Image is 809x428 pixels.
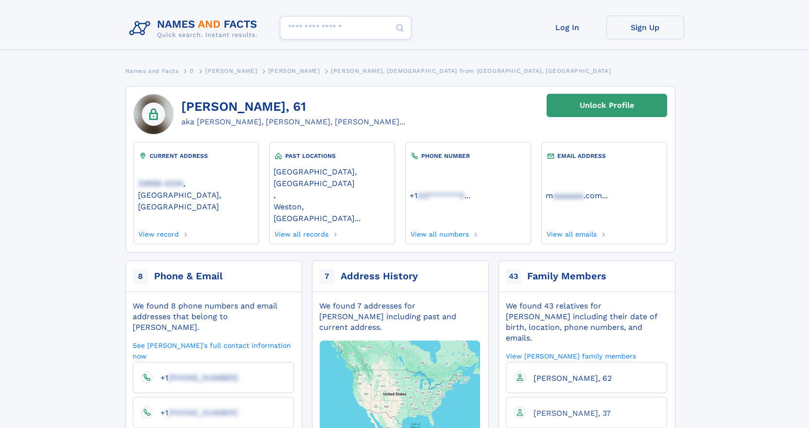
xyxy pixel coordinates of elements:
a: See [PERSON_NAME]'s full contact information now [133,341,294,360]
a: +1[PHONE_NUMBER] [153,373,238,382]
span: 7 [319,269,335,284]
h1: [PERSON_NAME], 61 [181,100,405,114]
a: Unlock Profile [547,94,667,117]
div: Unlock Profile [580,94,634,117]
div: We found 43 relatives for [PERSON_NAME] including their date of birth, location, phone numbers, a... [506,301,667,343]
span: [PHONE_NUMBER] [168,408,238,417]
span: D [189,68,194,74]
a: [PERSON_NAME], 62 [526,373,612,382]
a: View [PERSON_NAME] family members [506,351,636,360]
span: 8 [133,269,148,284]
div: We found 7 addresses for [PERSON_NAME] including past and current address. [319,301,481,333]
a: Log In [529,16,606,39]
div: Family Members [527,270,606,283]
span: 33898-5334 [138,179,183,188]
a: Weston, [GEOGRAPHIC_DATA]... [274,201,390,223]
a: D [189,65,194,77]
a: View all records [274,227,328,238]
div: CURRENT ADDRESS [138,151,255,161]
a: [PERSON_NAME] [268,65,320,77]
a: View all emails [546,227,597,238]
a: View all numbers [410,227,469,238]
img: Logo Names and Facts [125,16,265,42]
div: EMAIL ADDRESS [546,151,662,161]
span: [PERSON_NAME], 37 [534,409,611,418]
div: We found 8 phone numbers and email addresses that belong to [PERSON_NAME]. [133,301,294,333]
a: View record [138,227,179,238]
a: [PERSON_NAME] [205,65,257,77]
div: , [274,161,390,227]
div: PHONE NUMBER [410,151,526,161]
a: Sign Up [606,16,684,39]
a: ... [546,191,662,200]
div: PAST LOCATIONS [274,151,390,161]
a: Names and Facts [125,65,179,77]
span: 43 [506,269,521,284]
a: ... [410,191,526,200]
a: 33898-5334, [GEOGRAPHIC_DATA], [GEOGRAPHIC_DATA] [138,178,255,211]
div: Phone & Email [154,270,223,283]
a: maaaaaaa.com [546,190,602,200]
span: aaaaaaa [553,191,584,200]
span: [PERSON_NAME] [205,68,257,74]
div: aka [PERSON_NAME], [PERSON_NAME], [PERSON_NAME]... [181,116,405,128]
input: search input [280,16,412,39]
button: Search Button [388,16,412,40]
a: [GEOGRAPHIC_DATA], [GEOGRAPHIC_DATA] [274,166,390,188]
span: [PERSON_NAME], 62 [534,374,612,383]
a: [PERSON_NAME], 37 [526,408,611,417]
span: [PERSON_NAME], [DEMOGRAPHIC_DATA] from [GEOGRAPHIC_DATA], [GEOGRAPHIC_DATA] [331,68,611,74]
span: [PHONE_NUMBER] [168,373,238,382]
a: +1[PHONE_NUMBER] [153,408,238,417]
div: Address History [341,270,418,283]
span: [PERSON_NAME] [268,68,320,74]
